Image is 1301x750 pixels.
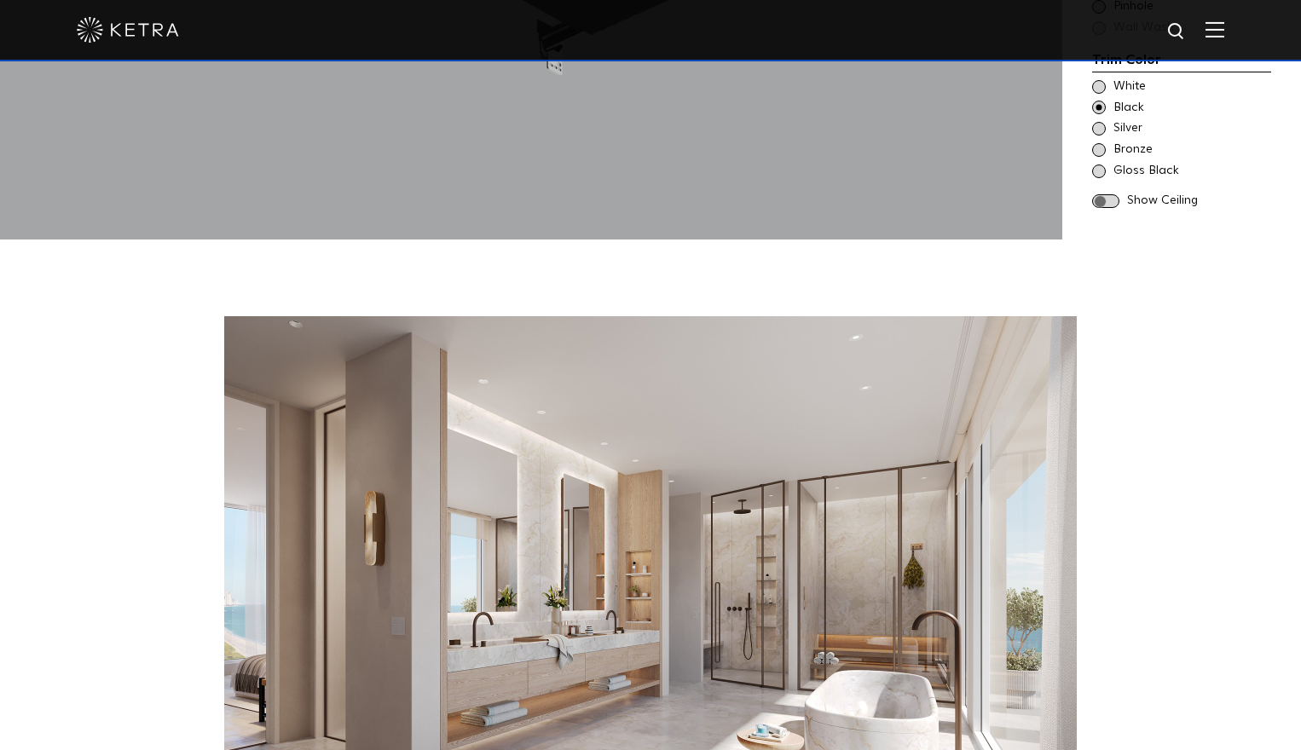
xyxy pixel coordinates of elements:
[1206,21,1224,37] img: Hamburger%20Nav.svg
[1113,141,1269,159] span: Bronze
[1113,163,1269,180] span: Gloss Black
[1113,78,1269,95] span: White
[1113,120,1269,137] span: Silver
[1113,100,1269,117] span: Black
[1166,21,1188,43] img: search icon
[77,17,179,43] img: ketra-logo-2019-white
[1127,193,1271,210] span: Show Ceiling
